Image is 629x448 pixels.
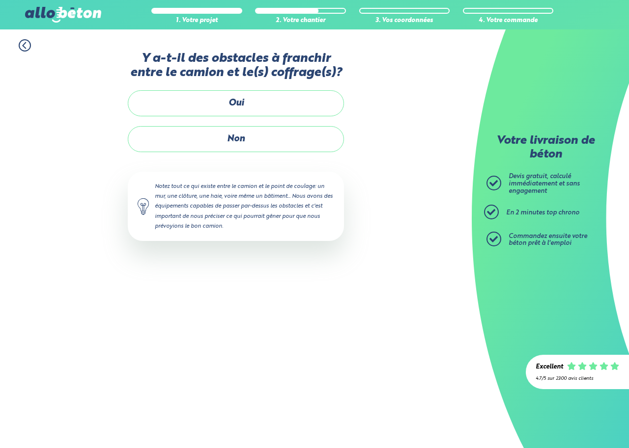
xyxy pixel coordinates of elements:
label: Y a-t-il des obstacles à franchir entre le camion et le(s) coffrage(s)? [128,52,344,80]
div: 1. Votre projet [151,17,242,25]
div: 4. Votre commande [463,17,554,25]
iframe: Help widget launcher [542,410,618,437]
label: Oui [128,90,344,116]
label: Non [128,126,344,152]
div: 3. Vos coordonnées [359,17,450,25]
img: allobéton [25,7,101,23]
div: Notez tout ce qui existe entre le camion et le point de coulage: un mur, une clôture, une haie, v... [128,172,344,241]
div: 2. Votre chantier [255,17,346,25]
